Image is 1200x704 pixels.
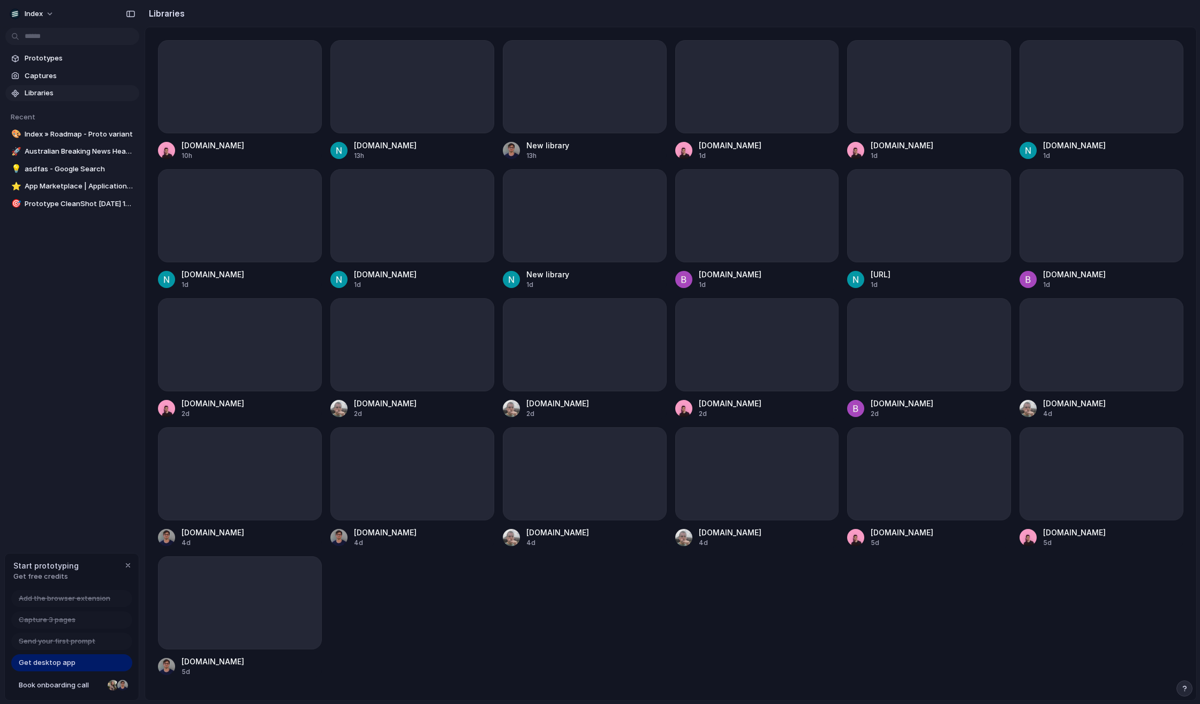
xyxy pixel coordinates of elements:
div: 1d [871,151,933,161]
span: App Marketplace | Applications built on top of Partly Infrastructure [25,181,135,192]
div: 13h [526,151,569,161]
div: [DOMAIN_NAME] [182,269,244,280]
span: Add the browser extension [19,593,110,604]
div: [DOMAIN_NAME] [699,269,761,280]
div: 5d [182,667,244,677]
div: 4d [182,538,244,548]
div: [DOMAIN_NAME] [182,140,244,151]
div: [DOMAIN_NAME] [354,140,417,151]
h2: Libraries [145,7,185,20]
span: Prototype CleanShot [DATE] 15.22.50@2x.png [25,199,135,209]
div: [DOMAIN_NAME] [354,269,417,280]
a: Captures [5,68,139,84]
div: 5d [871,538,933,548]
div: [DOMAIN_NAME] [699,398,761,409]
a: Libraries [5,85,139,101]
div: 2d [699,409,761,419]
div: 4d [1043,409,1106,419]
div: 1d [699,151,761,161]
div: [DOMAIN_NAME] [182,656,244,667]
span: asdfas - Google Search [25,164,135,175]
span: Libraries [25,88,135,99]
div: 2d [526,409,589,419]
div: 2d [354,409,417,419]
div: [DOMAIN_NAME] [699,527,761,538]
div: [DOMAIN_NAME] [354,398,417,409]
span: Get free credits [13,571,79,582]
a: 💡asdfas - Google Search [5,161,139,177]
div: [DOMAIN_NAME] [871,527,933,538]
button: 🚀 [10,146,20,157]
div: 1d [1043,151,1106,161]
span: Captures [25,71,135,81]
div: ⭐ [11,180,19,193]
button: 💡 [10,164,20,175]
div: 1d [526,280,569,290]
div: 💡 [11,163,19,175]
div: 🚀 [11,146,19,158]
div: 1d [1043,280,1106,290]
span: Index » Roadmap - Proto variant [25,129,135,140]
a: 🎯Prototype CleanShot [DATE] 15.22.50@2x.png [5,196,139,212]
a: 🚀Australian Breaking News Headlines & World News Online | [DOMAIN_NAME] [5,143,139,160]
div: [DOMAIN_NAME] [182,527,244,538]
div: 4d [526,538,589,548]
button: ⭐ [10,181,20,192]
span: Prototypes [25,53,135,64]
div: 🎯 [11,198,19,210]
div: Christian Iacullo [116,679,129,692]
div: [URL] [871,269,890,280]
a: 🎨Index » Roadmap - Proto variant [5,126,139,142]
a: Prototypes [5,50,139,66]
a: Book onboarding call [11,677,132,694]
div: New library [526,269,569,280]
div: New library [526,140,569,151]
button: Index [5,5,59,22]
div: 2d [182,409,244,419]
span: Recent [11,112,35,121]
div: 13h [354,151,417,161]
div: 🎨 [11,128,19,140]
div: [DOMAIN_NAME] [1043,398,1106,409]
span: Get desktop app [19,657,76,668]
div: [DOMAIN_NAME] [354,527,417,538]
div: [DOMAIN_NAME] [871,140,933,151]
div: [DOMAIN_NAME] [871,398,933,409]
div: 1d [871,280,890,290]
span: Book onboarding call [19,680,103,691]
span: Australian Breaking News Headlines & World News Online | [DOMAIN_NAME] [25,146,135,157]
div: 1d [182,280,244,290]
div: [DOMAIN_NAME] [182,398,244,409]
a: ⭐App Marketplace | Applications built on top of Partly Infrastructure [5,178,139,194]
div: 5d [1043,538,1106,548]
a: Get desktop app [11,654,132,671]
button: 🎨 [10,129,20,140]
div: 4d [354,538,417,548]
div: 1d [699,280,761,290]
div: [DOMAIN_NAME] [1043,140,1106,151]
span: Start prototyping [13,560,79,571]
div: 4d [699,538,761,548]
button: 🎯 [10,199,20,209]
div: 10h [182,151,244,161]
span: Capture 3 pages [19,615,76,625]
div: 1d [354,280,417,290]
span: Send your first prompt [19,636,95,647]
div: [DOMAIN_NAME] [526,527,589,538]
div: Nicole Kubica [107,679,119,692]
span: Index [25,9,43,19]
div: [DOMAIN_NAME] [699,140,761,151]
div: [DOMAIN_NAME] [1043,269,1106,280]
div: [DOMAIN_NAME] [1043,527,1106,538]
div: 2d [871,409,933,419]
div: [DOMAIN_NAME] [526,398,589,409]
